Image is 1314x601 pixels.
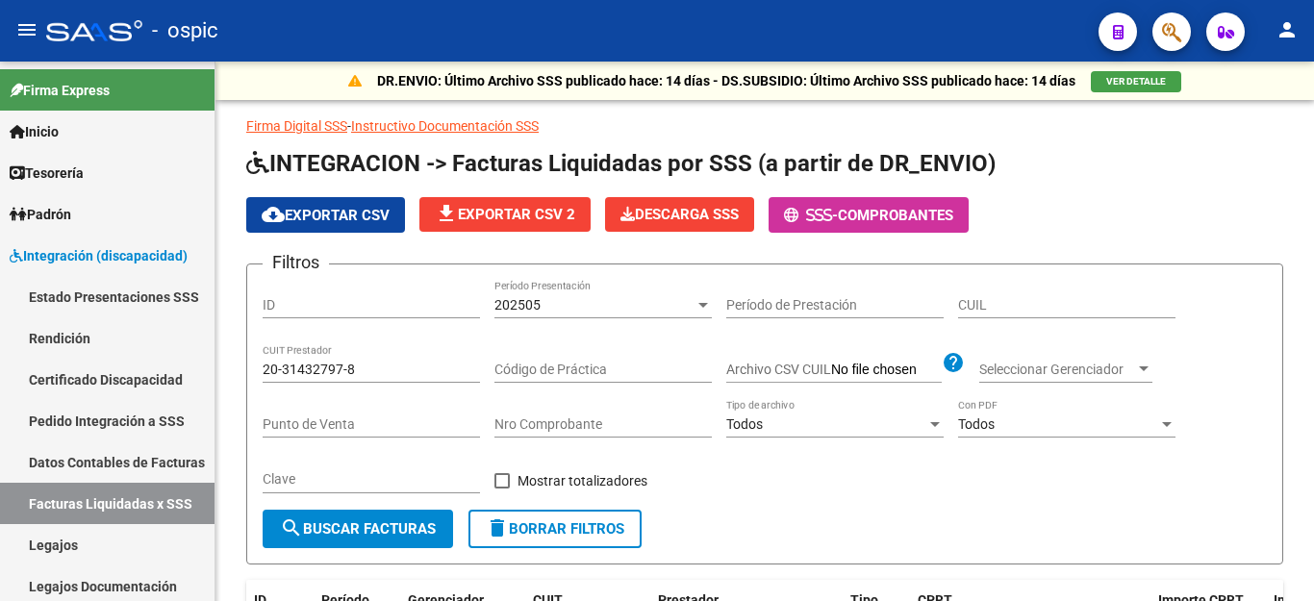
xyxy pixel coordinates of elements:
mat-icon: file_download [435,202,458,225]
a: Firma Digital SSS [246,118,347,134]
mat-icon: search [280,516,303,539]
span: INTEGRACION -> Facturas Liquidadas por SSS (a partir de DR_ENVIO) [246,150,996,177]
mat-icon: person [1276,18,1299,41]
p: DR.ENVIO: Último Archivo SSS publicado hace: 14 días - DS.SUBSIDIO: Último Archivo SSS publicado ... [377,70,1075,91]
iframe: Intercom live chat [1249,536,1295,582]
span: - ospic [152,10,218,52]
span: Archivo CSV CUIL [726,362,831,377]
span: Firma Express [10,80,110,101]
span: Integración (discapacidad) [10,245,188,266]
span: Todos [726,416,763,432]
a: Instructivo Documentación SSS [351,118,539,134]
span: Borrar Filtros [486,520,624,538]
button: -Comprobantes [769,197,969,233]
input: Archivo CSV CUIL [831,362,942,379]
span: Todos [958,416,995,432]
h3: Filtros [263,249,329,276]
span: VER DETALLE [1106,76,1166,87]
span: Mostrar totalizadores [518,469,647,492]
span: Tesorería [10,163,84,184]
span: Descarga SSS [620,206,739,223]
span: 202505 [494,297,541,313]
span: - [784,207,838,224]
span: Padrón [10,204,71,225]
mat-icon: cloud_download [262,203,285,226]
span: Seleccionar Gerenciador [979,362,1135,378]
span: Exportar CSV 2 [435,206,575,223]
span: Buscar Facturas [280,520,436,538]
p: - [246,115,1283,137]
span: Inicio [10,121,59,142]
mat-icon: delete [486,516,509,539]
button: Borrar Filtros [468,510,642,548]
button: Exportar CSV 2 [419,197,591,232]
span: Comprobantes [838,207,953,224]
button: Descarga SSS [605,197,754,232]
button: Buscar Facturas [263,510,453,548]
button: VER DETALLE [1091,71,1181,92]
app-download-masive: Descarga masiva de comprobantes (adjuntos) [605,197,754,233]
button: Exportar CSV [246,197,405,233]
mat-icon: menu [15,18,38,41]
span: Exportar CSV [262,207,390,224]
mat-icon: help [942,351,965,374]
